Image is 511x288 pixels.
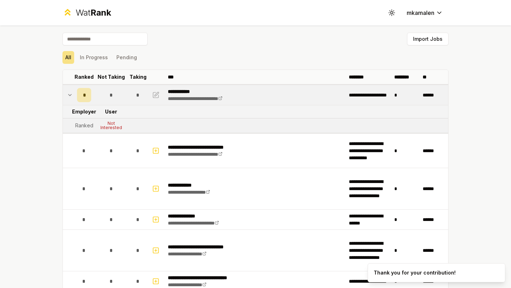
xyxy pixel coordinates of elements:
[130,73,147,81] p: Taking
[62,7,111,18] a: WatRank
[407,33,449,45] button: Import Jobs
[90,7,111,18] span: Rank
[75,73,94,81] p: Ranked
[94,105,128,118] td: User
[75,122,93,129] div: Ranked
[74,105,94,118] td: Employer
[76,7,111,18] div: Wat
[62,51,74,64] button: All
[401,6,449,19] button: mkamalen
[97,121,125,130] div: Not Interested
[98,73,125,81] p: Not Taking
[114,51,140,64] button: Pending
[374,269,456,276] div: Thank you for your contribution!
[77,51,111,64] button: In Progress
[407,9,434,17] span: mkamalen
